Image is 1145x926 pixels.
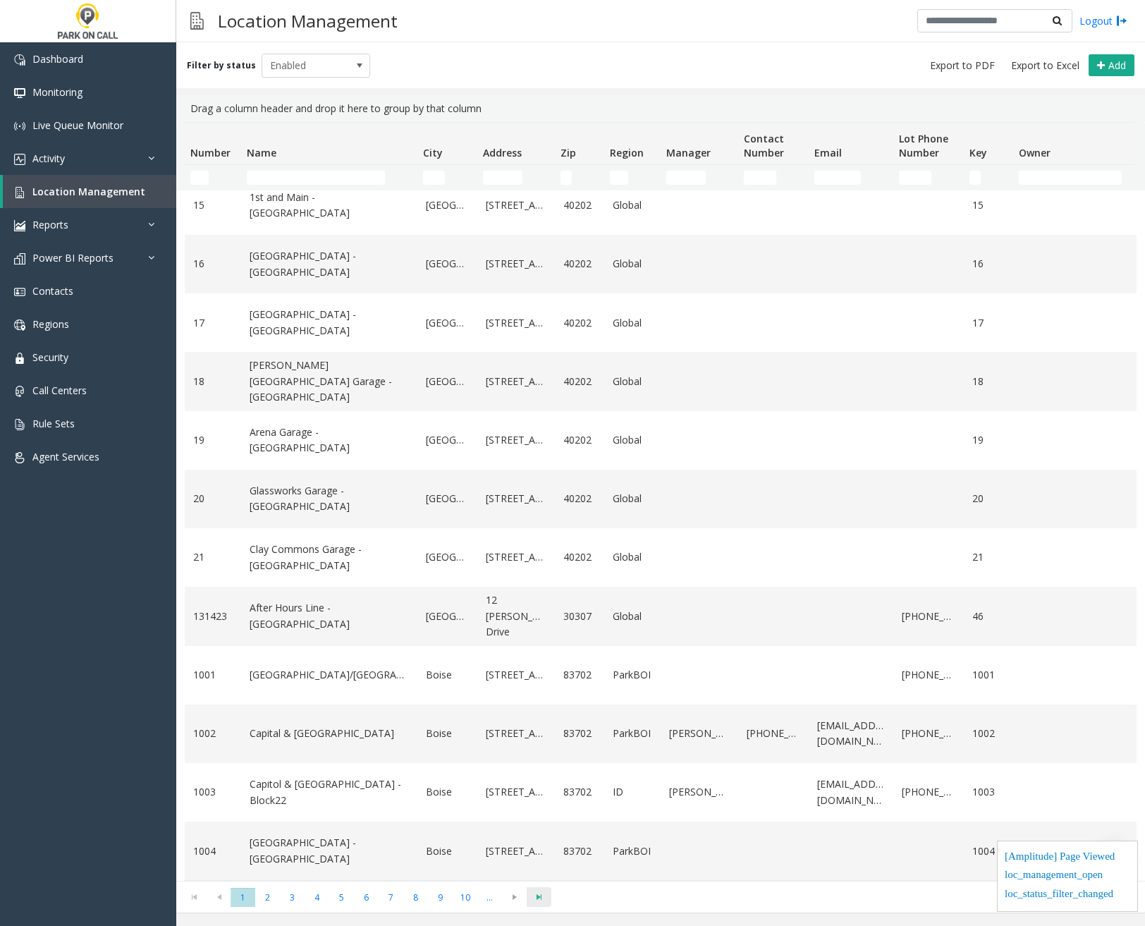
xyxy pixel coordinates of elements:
[972,256,1005,272] a: 16
[250,776,409,808] a: Capitol & [GEOGRAPHIC_DATA] - Block22
[305,888,329,907] span: Page 4
[423,146,443,159] span: City
[417,165,477,190] td: City Filter
[899,132,948,159] span: Lot Phone Number
[193,197,233,213] a: 15
[1005,867,1130,886] div: loc_management_open
[1108,59,1126,72] span: Add
[666,171,706,185] input: Manager Filter
[329,888,354,907] span: Page 5
[972,491,1005,506] a: 20
[486,592,546,640] a: 12 [PERSON_NAME] Drive
[563,197,596,213] a: 40202
[250,726,409,741] a: Capital & [GEOGRAPHIC_DATA]
[972,726,1005,741] a: 1002
[486,374,546,389] a: [STREET_ADDRESS]
[193,784,233,800] a: 1003
[613,256,652,272] a: Global
[32,85,82,99] span: Monitoring
[32,317,69,331] span: Regions
[486,491,546,506] a: [STREET_ADDRESS]
[250,358,409,405] a: [PERSON_NAME][GEOGRAPHIC_DATA] Garage - [GEOGRAPHIC_DATA]
[354,888,379,907] span: Page 6
[972,843,1005,859] a: 1004
[563,432,596,448] a: 40202
[613,432,652,448] a: Global
[563,609,596,624] a: 30307
[613,197,652,213] a: Global
[563,667,596,683] a: 83702
[486,549,546,565] a: [STREET_ADDRESS]
[32,450,99,463] span: Agent Services
[486,784,546,800] a: [STREET_ADDRESS]
[453,888,477,907] span: Page 10
[14,452,25,463] img: 'icon'
[477,165,555,190] td: Address Filter
[1079,13,1127,28] a: Logout
[486,726,546,741] a: [STREET_ADDRESS]
[193,374,233,389] a: 18
[193,315,233,331] a: 17
[613,374,652,389] a: Global
[1011,59,1079,73] span: Export to Excel
[32,251,114,264] span: Power BI Reports
[563,256,596,272] a: 40202
[502,887,527,907] span: Go to the next page
[185,95,1137,122] div: Drag a column header and drop it here to group by that column
[893,165,964,190] td: Lot Phone Number Filter
[14,121,25,132] img: 'icon'
[964,165,1013,190] td: Key Filter
[486,315,546,331] a: [STREET_ADDRESS]
[1005,848,1130,867] div: [Amplitude] Page Viewed
[14,353,25,364] img: 'icon'
[187,59,256,72] label: Filter by status
[176,122,1145,881] div: Data table
[563,315,596,331] a: 40202
[486,256,546,272] a: [STREET_ADDRESS]
[32,351,68,364] span: Security
[604,165,661,190] td: Region Filter
[930,59,995,73] span: Export to PDF
[972,609,1005,624] a: 46
[250,667,409,683] a: [GEOGRAPHIC_DATA]/[GEOGRAPHIC_DATA]
[969,171,981,185] input: Key Filter
[426,374,469,389] a: [GEOGRAPHIC_DATA]
[747,726,800,741] a: [PHONE_NUMBER]
[193,491,233,506] a: 20
[529,891,549,903] span: Go to the last page
[426,315,469,331] a: [GEOGRAPHIC_DATA]
[32,185,145,198] span: Location Management
[241,165,417,190] td: Name Filter
[738,165,809,190] td: Contact Number Filter
[14,319,25,331] img: 'icon'
[14,187,25,198] img: 'icon'
[14,386,25,397] img: 'icon'
[669,784,730,800] a: [PERSON_NAME]
[610,171,628,185] input: Region Filter
[1005,56,1085,75] button: Export to Excel
[32,52,83,66] span: Dashboard
[486,432,546,448] a: [STREET_ADDRESS]
[250,542,409,573] a: Clay Commons Garage - [GEOGRAPHIC_DATA]
[563,843,596,859] a: 83702
[486,843,546,859] a: [STREET_ADDRESS]
[613,784,652,800] a: ID
[972,315,1005,331] a: 17
[190,171,209,185] input: Number Filter
[193,726,233,741] a: 1002
[563,374,596,389] a: 40202
[1005,886,1130,905] div: loc_status_filter_changed
[280,888,305,907] span: Page 3
[211,4,405,38] h3: Location Management
[32,218,68,231] span: Reports
[483,146,522,159] span: Address
[250,307,409,339] a: [GEOGRAPHIC_DATA] - [GEOGRAPHIC_DATA]
[231,888,255,907] span: Page 1
[1019,171,1122,185] input: Owner Filter
[477,888,502,907] span: Page 11
[247,171,385,185] input: Name Filter
[561,171,572,185] input: Zip Filter
[250,248,409,280] a: [GEOGRAPHIC_DATA] - [GEOGRAPHIC_DATA]
[1116,13,1127,28] img: logout
[561,146,576,159] span: Zip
